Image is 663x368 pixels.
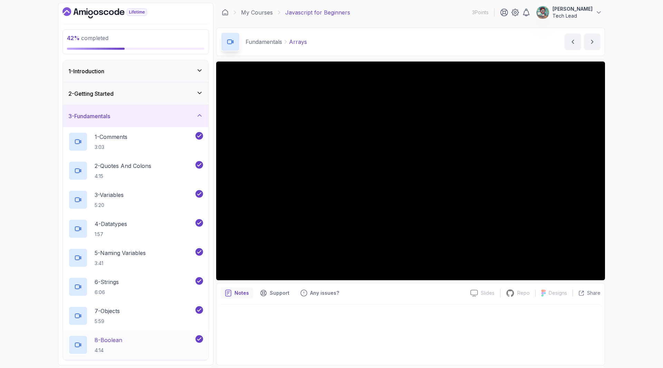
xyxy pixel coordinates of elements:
p: 1 - Comments [95,133,127,141]
p: Arrays [289,38,307,46]
p: [PERSON_NAME] [552,6,593,12]
iframe: 9 - Arrays [216,62,605,280]
p: 3 - Variables [95,191,124,199]
p: Tech Lead [552,12,593,19]
a: My Courses [241,8,273,17]
p: 3:03 [95,144,127,151]
p: Share [587,290,600,296]
p: Designs [549,290,567,296]
button: 2-Quotes And Colons4:15 [68,161,203,180]
p: 6:06 [95,289,119,296]
img: user profile image [536,6,549,19]
span: completed [67,35,108,41]
p: 4:15 [95,173,151,180]
p: 5:20 [95,202,124,209]
h3: 1 - Introduction [68,67,104,75]
p: Javascript for Beginners [285,8,350,17]
button: previous content [565,34,581,50]
button: Support button [256,287,294,299]
h3: 2 - Getting Started [68,89,114,98]
button: 4-Datatypes1:57 [68,219,203,238]
p: 5 - Naming Variables [95,249,146,257]
p: 3:41 [95,260,146,267]
p: 6 - Strings [95,278,119,286]
button: 2-Getting Started [63,83,209,105]
button: 3-Variables5:20 [68,190,203,209]
p: 4 - Datatypes [95,220,127,228]
a: Dashboard [63,7,163,18]
button: 1-Comments3:03 [68,132,203,151]
h3: 3 - Fundamentals [68,112,110,120]
button: 8-Boolean4:14 [68,335,203,355]
button: 5-Naming Variables3:41 [68,248,203,267]
button: 6-Strings6:06 [68,277,203,296]
button: Feedback button [296,287,343,299]
p: Repo [517,290,530,296]
button: user profile image[PERSON_NAME]Tech Lead [536,6,602,19]
p: Slides [481,290,494,296]
button: next content [584,34,600,50]
span: 42 % [67,35,80,41]
p: 4:14 [95,347,122,354]
p: Fundamentals [246,38,282,46]
p: 1:57 [95,231,127,238]
button: 1-Introduction [63,60,209,82]
button: Share [573,290,600,296]
p: Notes [234,290,249,296]
p: 5:59 [95,318,120,325]
a: Dashboard [222,9,229,16]
button: 3-Fundamentals [63,105,209,127]
p: Any issues? [310,290,339,296]
button: 7-Objects5:59 [68,306,203,325]
p: 2 - Quotes And Colons [95,162,151,170]
p: 8 - Boolean [95,336,122,344]
button: notes button [221,287,253,299]
p: Support [270,290,289,296]
p: 3 Points [472,9,489,16]
p: 7 - Objects [95,307,120,315]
